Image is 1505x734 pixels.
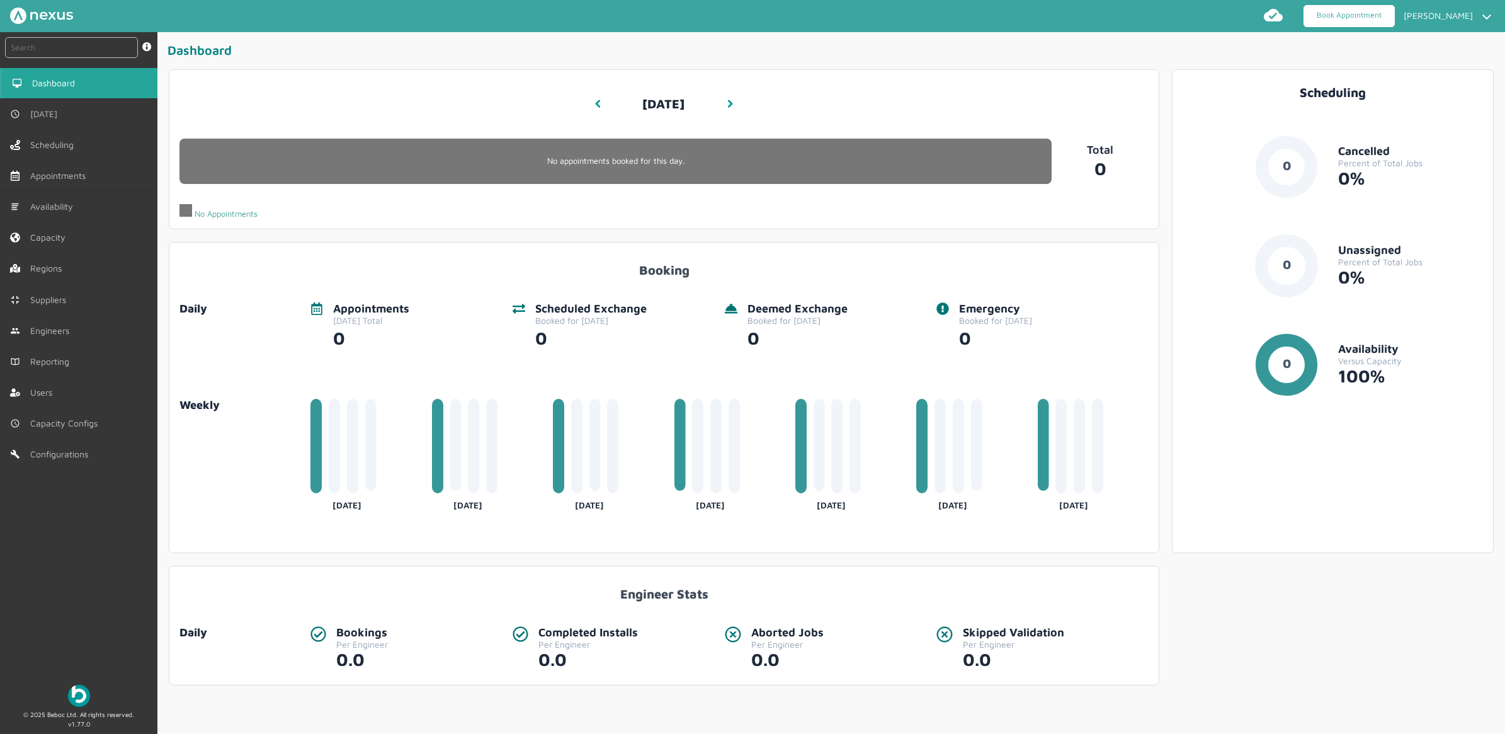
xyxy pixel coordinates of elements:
[336,626,388,639] div: Bookings
[751,650,824,670] div: 0.0
[535,316,647,326] div: Booked for [DATE]
[1338,366,1483,386] div: 100%
[310,495,383,510] div: [DATE]
[751,626,824,639] div: Aborted Jobs
[10,171,20,181] img: appointments-left-menu.svg
[168,42,1500,63] div: Dashboard
[10,357,20,367] img: md-book.svg
[747,302,848,316] div: Deemed Exchange
[795,495,868,510] div: [DATE]
[1338,356,1483,366] div: Versus Capacity
[1038,495,1110,510] div: [DATE]
[30,140,79,150] span: Scheduling
[1338,158,1483,168] div: Percent of Total Jobs
[1183,85,1483,100] div: Scheduling
[12,78,22,88] img: md-desktop.svg
[10,263,20,273] img: regions.left-menu.svg
[642,87,684,122] h3: [DATE]
[179,253,1149,277] div: Booking
[535,302,647,316] div: Scheduled Exchange
[963,639,1064,650] div: Per Engineer
[30,326,74,336] span: Engineers
[1338,257,1483,267] div: Percent of Total Jobs
[1183,234,1483,318] a: 0UnassignedPercent of Total Jobs0%
[30,109,62,119] span: [DATE]
[1282,356,1290,370] text: 0
[538,626,638,639] div: Completed Installs
[1052,156,1149,179] a: 0
[535,326,647,348] div: 0
[10,202,20,212] img: md-list.svg
[916,495,989,510] div: [DATE]
[10,8,73,24] img: Nexus
[538,639,638,650] div: Per Engineer
[333,316,409,326] div: [DATE] Total
[1263,5,1283,25] img: md-cloud-done.svg
[179,302,300,316] div: Daily
[32,78,80,88] span: Dashboard
[1282,158,1290,173] text: 0
[10,232,20,243] img: capacity-left-menu.svg
[553,495,625,510] div: [DATE]
[674,495,747,510] div: [DATE]
[1052,144,1149,157] p: Total
[5,37,138,58] input: Search by: Ref, PostCode, MPAN, MPRN, Account, Customer
[959,302,1032,316] div: Emergency
[333,326,409,348] div: 0
[1183,135,1483,219] a: 0CancelledPercent of Total Jobs0%
[336,639,388,650] div: Per Engineer
[10,418,20,428] img: md-time.svg
[1338,267,1483,287] div: 0%
[10,295,20,305] img: md-contract.svg
[1338,145,1483,158] div: Cancelled
[179,399,300,412] a: Weekly
[1303,5,1395,27] a: Book Appointment
[1338,168,1483,188] div: 0%
[963,650,1064,670] div: 0.0
[30,418,103,428] span: Capacity Configs
[336,650,388,670] div: 0.0
[30,232,71,243] span: Capacity
[432,495,504,510] div: [DATE]
[751,639,824,650] div: Per Engineer
[179,576,1149,601] div: Engineer Stats
[179,626,300,639] div: Daily
[10,109,20,119] img: md-time.svg
[10,326,20,336] img: md-people.svg
[538,650,638,670] div: 0.0
[1338,244,1483,257] div: Unassigned
[179,204,258,219] div: No Appointments
[30,202,78,212] span: Availability
[10,449,20,459] img: md-build.svg
[179,156,1052,166] p: No appointments booked for this day.
[30,357,74,367] span: Reporting
[30,449,93,459] span: Configurations
[333,302,409,316] div: Appointments
[68,685,90,707] img: Beboc Logo
[963,626,1064,639] div: Skipped Validation
[1282,257,1290,272] text: 0
[747,326,848,348] div: 0
[30,295,71,305] span: Suppliers
[959,326,1032,348] div: 0
[747,316,848,326] div: Booked for [DATE]
[959,316,1032,326] div: Booked for [DATE]
[10,140,20,150] img: scheduling-left-menu.svg
[1338,343,1483,356] div: Availability
[30,263,67,273] span: Regions
[30,171,91,181] span: Appointments
[10,387,20,398] img: user-left-menu.svg
[30,387,57,398] span: Users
